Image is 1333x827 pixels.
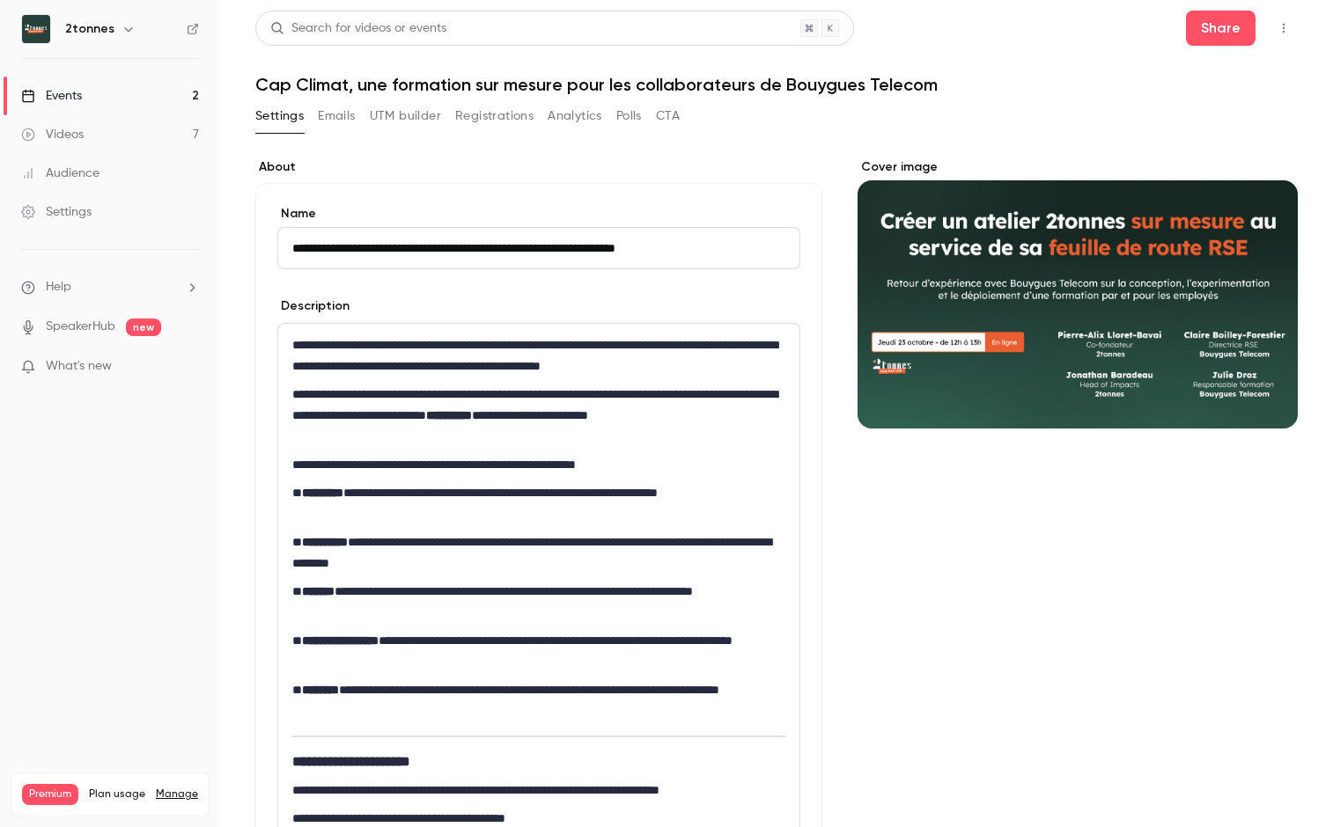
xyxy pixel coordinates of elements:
[858,158,1299,428] section: Cover image
[277,205,800,223] label: Name
[318,102,355,130] button: Emails
[370,102,441,130] button: UTM builder
[22,784,78,805] span: Premium
[255,158,822,176] label: About
[1186,11,1256,46] button: Share
[46,357,112,376] span: What's new
[21,165,99,182] div: Audience
[65,20,114,38] h6: 2tonnes
[89,787,145,801] span: Plan usage
[616,102,642,130] button: Polls
[255,74,1298,95] h1: Cap Climat, une formation sur mesure pour les collaborateurs de Bouygues Telecom
[255,102,304,130] button: Settings
[126,318,161,336] span: new
[178,359,199,375] iframe: Noticeable Trigger
[21,87,82,105] div: Events
[270,19,446,38] div: Search for videos or events
[656,102,680,130] button: CTA
[21,126,84,143] div: Videos
[22,15,50,43] img: 2tonnes
[277,297,350,315] label: Description
[21,203,92,221] div: Settings
[46,318,115,336] a: SpeakerHub
[21,278,199,296] li: help-dropdown-opener
[455,102,534,130] button: Registrations
[858,158,1299,176] label: Cover image
[46,278,71,296] span: Help
[548,102,602,130] button: Analytics
[156,787,198,801] a: Manage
